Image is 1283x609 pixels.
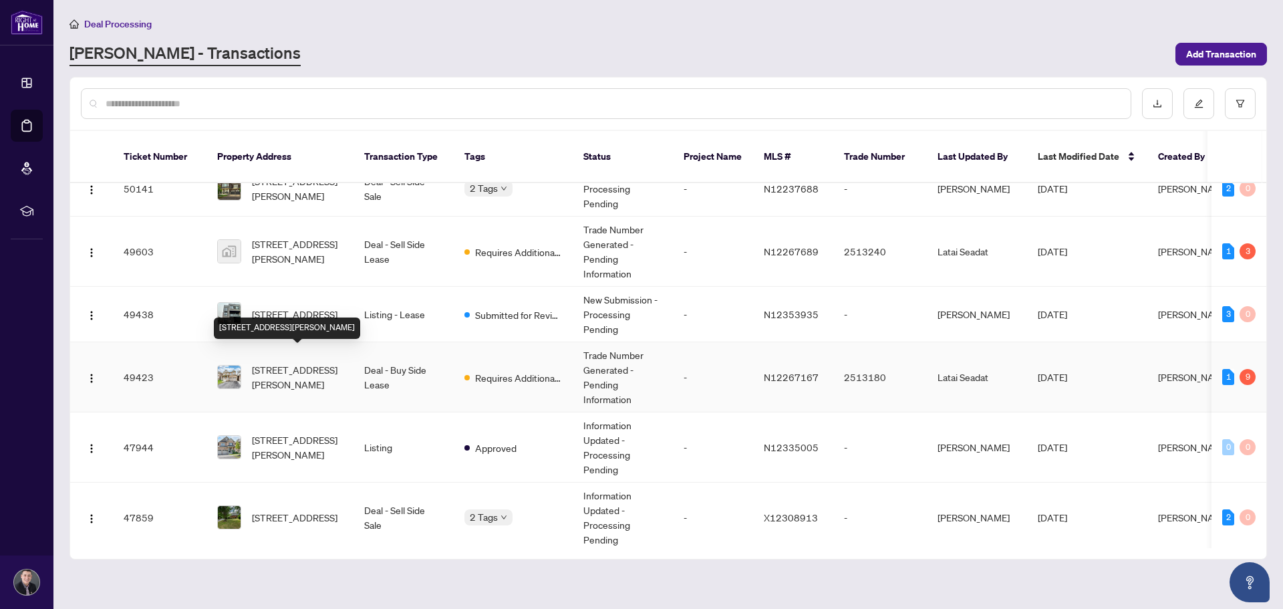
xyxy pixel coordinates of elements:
th: Property Address [206,131,353,183]
span: download [1153,99,1162,108]
span: Requires Additional Docs [475,245,562,259]
td: - [673,217,753,287]
span: filter [1236,99,1245,108]
td: New Submission - Processing Pending [573,161,673,217]
div: [STREET_ADDRESS][PERSON_NAME] [214,318,360,339]
span: Deal Processing [84,18,152,30]
td: [PERSON_NAME] [927,412,1027,483]
span: [DATE] [1038,511,1067,523]
img: thumbnail-img [218,240,241,263]
img: Logo [86,513,97,524]
td: Listing - Lease [353,287,454,342]
span: [STREET_ADDRESS] [252,510,337,525]
span: N12335005 [764,441,819,453]
span: down [501,185,507,192]
span: [STREET_ADDRESS][PERSON_NAME] [252,362,343,392]
span: edit [1194,99,1203,108]
span: N12267689 [764,245,819,257]
th: Status [573,131,673,183]
img: Logo [86,443,97,454]
span: [PERSON_NAME] [1158,371,1230,383]
img: Logo [86,310,97,321]
div: 3 [1222,306,1234,322]
td: 47944 [113,412,206,483]
th: Tags [454,131,573,183]
td: Listing [353,412,454,483]
span: [PERSON_NAME] [1158,308,1230,320]
img: Logo [86,373,97,384]
div: 0 [1240,509,1256,525]
td: Deal - Sell Side Lease [353,217,454,287]
td: New Submission - Processing Pending [573,287,673,342]
span: Submitted for Review [475,308,562,322]
th: Last Updated By [927,131,1027,183]
span: 2 Tags [470,180,498,196]
span: N12267167 [764,371,819,383]
button: filter [1225,88,1256,119]
span: Requires Additional Docs [475,370,562,385]
img: logo [11,10,43,35]
span: [DATE] [1038,308,1067,320]
span: [PERSON_NAME] [1158,245,1230,257]
td: 49603 [113,217,206,287]
td: - [673,483,753,553]
div: 9 [1240,369,1256,385]
div: 1 [1222,369,1234,385]
img: Profile Icon [14,570,39,595]
button: Logo [81,303,102,325]
td: - [833,287,927,342]
span: [PERSON_NAME] [1158,441,1230,453]
span: [PERSON_NAME] [1158,182,1230,195]
span: 2 Tags [470,509,498,525]
span: down [501,514,507,521]
span: N12237688 [764,182,819,195]
span: N12353935 [764,308,819,320]
span: [STREET_ADDRESS][PERSON_NAME] [252,433,343,462]
span: [DATE] [1038,371,1067,383]
img: thumbnail-img [218,366,241,388]
div: 3 [1240,243,1256,259]
span: [DATE] [1038,245,1067,257]
button: Logo [81,178,102,199]
span: [STREET_ADDRESS][PERSON_NAME] [252,174,343,203]
img: Logo [86,185,97,195]
div: 0 [1240,439,1256,455]
div: 0 [1240,180,1256,197]
td: 50141 [113,161,206,217]
span: Last Modified Date [1038,149,1119,164]
a: [PERSON_NAME] - Transactions [69,42,301,66]
td: Trade Number Generated - Pending Information [573,217,673,287]
button: Logo [81,507,102,528]
th: Trade Number [833,131,927,183]
td: - [673,287,753,342]
span: [DATE] [1038,182,1067,195]
th: Ticket Number [113,131,206,183]
td: - [673,412,753,483]
span: X12308913 [764,511,818,523]
img: thumbnail-img [218,177,241,200]
img: thumbnail-img [218,506,241,529]
div: 2 [1222,509,1234,525]
td: Trade Number Generated - Pending Information [573,342,673,412]
td: Latai Seadat [927,217,1027,287]
th: Created By [1147,131,1228,183]
td: Information Updated - Processing Pending [573,483,673,553]
th: Transaction Type [353,131,454,183]
th: Last Modified Date [1027,131,1147,183]
img: thumbnail-img [218,436,241,459]
td: [PERSON_NAME] [927,483,1027,553]
th: MLS # [753,131,833,183]
td: 2513240 [833,217,927,287]
td: - [833,161,927,217]
td: Deal - Sell Side Sale [353,161,454,217]
span: Add Transaction [1186,43,1256,65]
th: Project Name [673,131,753,183]
span: [DATE] [1038,441,1067,453]
td: [PERSON_NAME] [927,161,1027,217]
td: - [673,342,753,412]
img: thumbnail-img [218,303,241,326]
td: - [833,412,927,483]
span: home [69,19,79,29]
div: 0 [1222,439,1234,455]
td: 2513180 [833,342,927,412]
